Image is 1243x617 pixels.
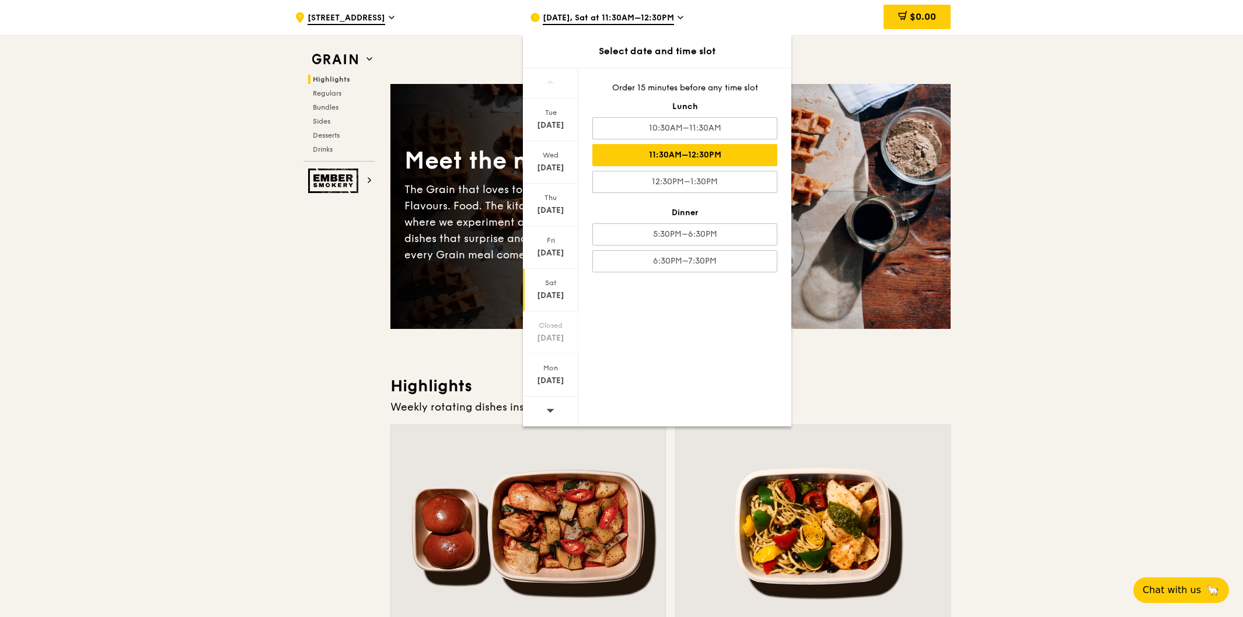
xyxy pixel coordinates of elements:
[525,162,577,174] div: [DATE]
[1133,577,1229,603] button: Chat with us🦙
[525,120,577,131] div: [DATE]
[525,363,577,373] div: Mon
[525,150,577,160] div: Wed
[313,131,340,139] span: Desserts
[390,399,951,415] div: Weekly rotating dishes inspired by flavours from around the world.
[910,11,936,22] span: $0.00
[592,144,777,166] div: 11:30AM–12:30PM
[592,101,777,113] div: Lunch
[313,89,341,97] span: Regulars
[308,169,362,193] img: Ember Smokery web logo
[525,375,577,387] div: [DATE]
[525,193,577,202] div: Thu
[525,205,577,216] div: [DATE]
[313,103,338,111] span: Bundles
[525,278,577,288] div: Sat
[390,376,951,397] h3: Highlights
[543,12,674,25] span: [DATE], Sat at 11:30AM–12:30PM
[313,75,350,83] span: Highlights
[1143,583,1201,597] span: Chat with us
[525,236,577,245] div: Fri
[592,250,777,272] div: 6:30PM–7:30PM
[525,247,577,259] div: [DATE]
[313,117,330,125] span: Sides
[525,108,577,117] div: Tue
[592,207,777,219] div: Dinner
[592,171,777,193] div: 12:30PM–1:30PM
[525,321,577,330] div: Closed
[404,181,671,263] div: The Grain that loves to play. With ingredients. Flavours. Food. The kitchen is our happy place, w...
[592,223,777,246] div: 5:30PM–6:30PM
[592,82,777,94] div: Order 15 minutes before any time slot
[1206,583,1220,597] span: 🦙
[523,44,791,58] div: Select date and time slot
[592,117,777,139] div: 10:30AM–11:30AM
[525,290,577,302] div: [DATE]
[404,145,671,177] div: Meet the new Grain
[525,332,577,344] div: [DATE]
[308,12,385,25] span: [STREET_ADDRESS]
[313,145,333,153] span: Drinks
[308,49,362,70] img: Grain web logo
